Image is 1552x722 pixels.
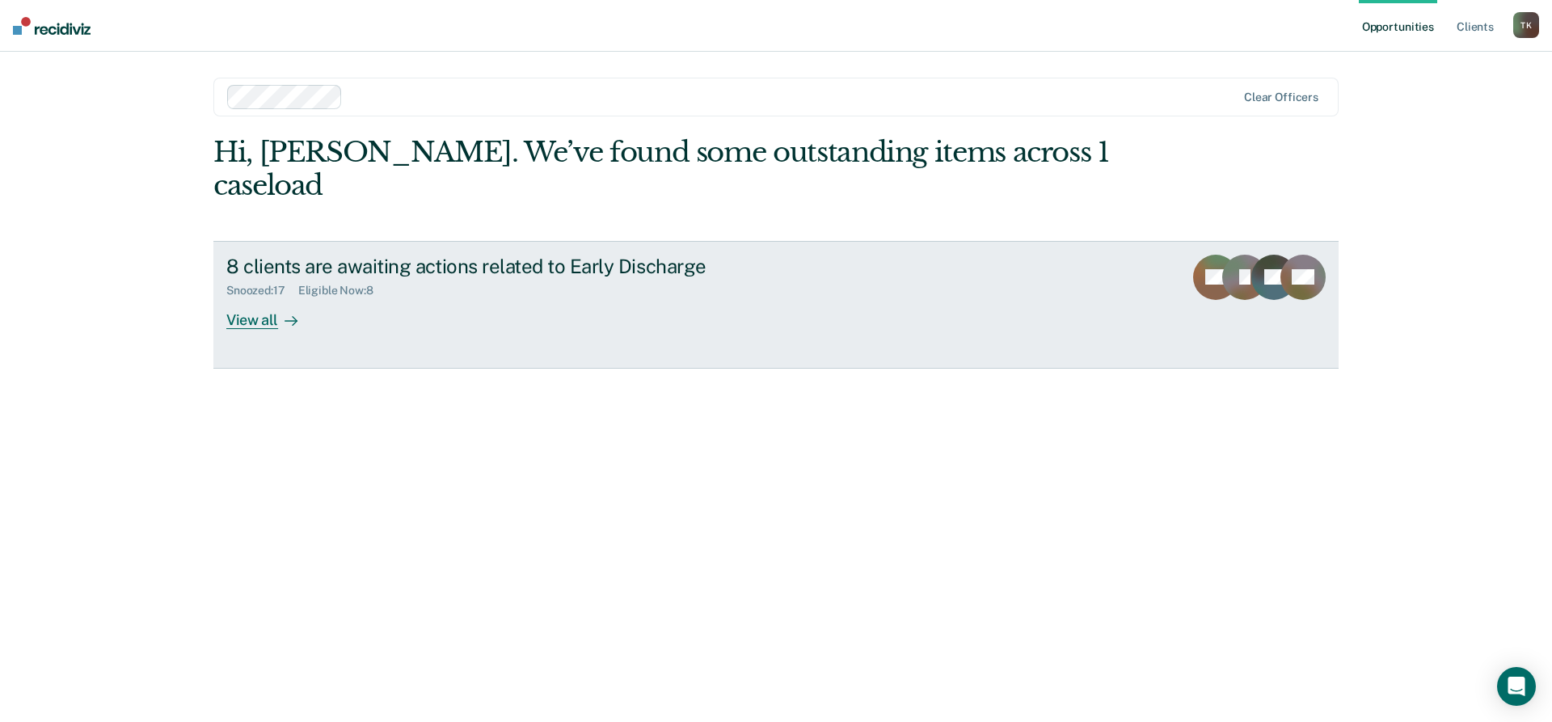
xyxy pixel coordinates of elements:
div: T K [1513,12,1539,38]
div: Eligible Now : 8 [298,284,386,298]
div: 8 clients are awaiting actions related to Early Discharge [226,255,794,278]
button: TK [1513,12,1539,38]
div: Open Intercom Messenger [1497,667,1536,706]
img: Recidiviz [13,17,91,35]
div: View all [226,298,317,329]
div: Clear officers [1244,91,1318,104]
div: Snoozed : 17 [226,284,298,298]
div: Hi, [PERSON_NAME]. We’ve found some outstanding items across 1 caseload [213,136,1114,202]
a: 8 clients are awaiting actions related to Early DischargeSnoozed:17Eligible Now:8View all [213,241,1339,369]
